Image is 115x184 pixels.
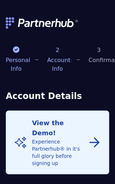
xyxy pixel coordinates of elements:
p: 2 [47,46,68,55]
p: Confirmation [88,56,109,65]
p: Personal Info [6,56,27,73]
p: Account Info [47,56,68,73]
h3: Account Details [6,90,109,102]
div: Experience Partnerhub® in it's full glory before signing up [32,118,89,167]
span: View the Demo! [32,119,64,137]
img: logo [6,17,79,29]
p: 3 [88,46,109,55]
